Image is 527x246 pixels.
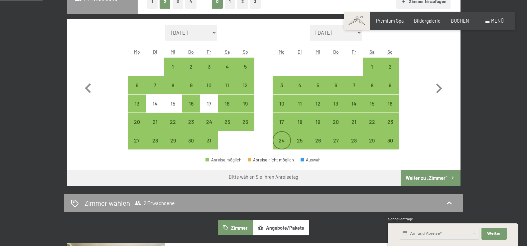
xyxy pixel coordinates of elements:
div: Sat Nov 22 2025 [363,113,381,131]
span: Schnellanfrage [388,217,413,221]
div: 8 [364,83,380,99]
button: Nächster Monat [429,25,449,150]
div: Fri Nov 21 2025 [345,113,363,131]
div: 19 [310,119,326,136]
div: Wed Oct 22 2025 [164,113,182,131]
abbr: Mittwoch [316,49,320,55]
div: 20 [129,119,145,136]
div: Anreise möglich [345,113,363,131]
div: Sun Nov 09 2025 [381,76,399,94]
div: Anreise möglich [345,95,363,113]
div: Sun Nov 23 2025 [381,113,399,131]
div: 12 [237,83,253,99]
div: 9 [382,83,398,99]
div: Fri Oct 10 2025 [200,76,218,94]
div: Anreise möglich [327,131,345,149]
div: 18 [292,119,308,136]
div: Abreise nicht möglich [248,158,294,162]
div: 10 [273,101,290,118]
div: Thu Oct 02 2025 [182,58,200,76]
div: 1 [165,64,181,81]
div: Anreise möglich [164,113,182,131]
div: Anreise möglich [273,131,291,149]
div: Tue Oct 14 2025 [146,95,164,113]
span: Menü [491,18,504,24]
div: 24 [273,138,290,154]
button: Vorheriger Monat [78,25,98,150]
div: 18 [219,101,235,118]
div: Anreise möglich [218,113,236,131]
div: Tue Nov 18 2025 [291,113,309,131]
abbr: Donnerstag [333,49,339,55]
div: Mon Nov 03 2025 [273,76,291,94]
abbr: Samstag [369,49,374,55]
div: Fri Oct 03 2025 [200,58,218,76]
div: Anreise möglich [363,95,381,113]
div: 13 [129,101,145,118]
div: Sat Oct 11 2025 [218,76,236,94]
div: Anreise nicht möglich [200,95,218,113]
div: Anreise möglich [291,131,309,149]
abbr: Sonntag [243,49,248,55]
a: BUCHEN [451,18,469,24]
div: Mon Nov 10 2025 [273,95,291,113]
div: Anreise möglich [200,131,218,149]
div: Anreise möglich [218,76,236,94]
div: Anreise möglich [291,76,309,94]
div: Anreise möglich [128,95,146,113]
div: Tue Oct 21 2025 [146,113,164,131]
div: Anreise möglich [182,76,200,94]
div: Auswahl [301,158,322,162]
div: Thu Oct 30 2025 [182,131,200,149]
div: 22 [165,119,181,136]
div: Anreise möglich [164,58,182,76]
div: Anreise möglich [381,95,399,113]
div: 11 [219,83,235,99]
div: Thu Nov 13 2025 [327,95,345,113]
div: 27 [129,138,145,154]
div: 16 [183,101,199,118]
div: Anreise möglich [327,113,345,131]
div: Sun Oct 12 2025 [236,76,254,94]
div: Wed Oct 08 2025 [164,76,182,94]
button: Weiter zu „Zimmer“ [401,170,460,186]
div: Sat Nov 08 2025 [363,76,381,94]
div: Anreise möglich [291,95,309,113]
div: 5 [310,83,326,99]
div: Sun Nov 02 2025 [381,58,399,76]
a: Bildergalerie [414,18,441,24]
div: 15 [165,101,181,118]
div: Anreise möglich [146,113,164,131]
div: Anreise möglich [146,76,164,94]
div: 26 [237,119,253,136]
div: 19 [237,101,253,118]
div: Tue Nov 04 2025 [291,76,309,94]
div: Wed Oct 29 2025 [164,131,182,149]
div: Anreise möglich [381,113,399,131]
abbr: Montag [279,49,285,55]
div: 25 [292,138,308,154]
div: Sun Oct 26 2025 [236,113,254,131]
div: 17 [201,101,217,118]
div: Anreise möglich [200,76,218,94]
abbr: Freitag [352,49,356,55]
div: 21 [147,119,163,136]
div: Tue Nov 11 2025 [291,95,309,113]
div: Mon Oct 27 2025 [128,131,146,149]
div: Anreise möglich [381,76,399,94]
div: 6 [328,83,344,99]
div: 29 [364,138,380,154]
div: Mon Oct 20 2025 [128,113,146,131]
div: 3 [201,64,217,81]
div: Thu Nov 06 2025 [327,76,345,94]
button: Weiter [481,228,507,240]
div: 15 [364,101,380,118]
div: Fri Oct 24 2025 [200,113,218,131]
div: Anreise möglich [309,113,327,131]
div: 26 [310,138,326,154]
div: 3 [273,83,290,99]
div: Wed Nov 26 2025 [309,131,327,149]
div: Sun Nov 30 2025 [381,131,399,149]
div: 6 [129,83,145,99]
div: Bitte wählen Sie Ihren Anreisetag [229,174,298,180]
